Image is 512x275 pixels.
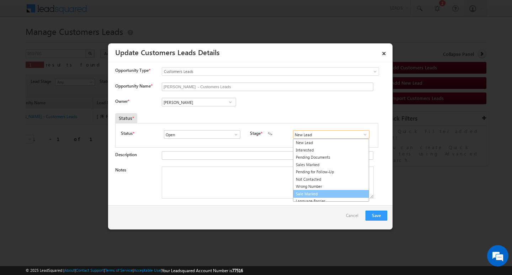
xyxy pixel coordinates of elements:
[105,268,133,273] a: Terms of Service
[115,152,137,157] label: Description
[226,99,235,106] a: Show All Items
[117,4,134,21] div: Minimize live chat window
[164,130,240,139] input: Type to Search
[293,161,369,169] a: Sales Marked
[115,83,152,89] label: Opportunity Name
[115,67,149,74] span: Opportunity Type
[76,268,104,273] a: Contact Support
[162,67,379,76] a: Customers Leads
[293,154,369,161] a: Pending Documents
[26,267,243,274] span: © 2025 LeadSquared | | | | |
[115,99,129,104] label: Owner
[293,168,369,176] a: Pending for Follow-Up
[293,139,369,147] a: New Lead
[121,130,133,137] label: Status
[232,268,243,273] span: 77516
[293,176,369,183] a: Not Contacted
[293,183,369,190] a: Wrong Number
[293,197,369,205] a: Language Barrier
[346,211,362,224] a: Cancel
[64,268,75,273] a: About
[366,211,387,221] button: Save
[293,190,369,198] a: Sale Marked
[37,37,119,47] div: Chat with us now
[12,37,30,47] img: d_60004797649_company_0_60004797649
[115,113,137,123] div: Status
[97,219,129,229] em: Start Chat
[115,167,126,173] label: Notes
[162,98,236,106] input: Type to Search
[293,147,369,154] a: Interested
[134,268,161,273] a: Acceptable Use
[9,66,130,213] textarea: Type your message and hit 'Enter'
[378,46,390,58] a: ×
[162,68,350,75] span: Customers Leads
[250,130,261,137] label: Stage
[359,131,368,138] a: Show All Items
[162,268,243,273] span: Your Leadsquared Account Number is
[115,47,220,57] a: Update Customers Leads Details
[230,131,239,138] a: Show All Items
[293,130,369,139] input: Type to Search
